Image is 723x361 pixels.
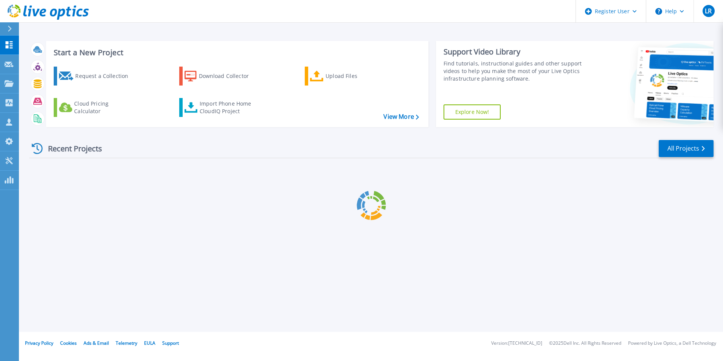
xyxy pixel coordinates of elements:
div: Cloud Pricing Calculator [74,100,135,115]
div: Find tutorials, instructional guides and other support videos to help you make the most of your L... [444,60,585,82]
h3: Start a New Project [54,48,419,57]
a: EULA [144,340,155,346]
a: Telemetry [116,340,137,346]
a: Ads & Email [84,340,109,346]
a: Request a Collection [54,67,138,86]
div: Recent Projects [29,139,112,158]
div: Request a Collection [75,68,136,84]
a: Privacy Policy [25,340,53,346]
a: View More [383,113,419,120]
a: All Projects [659,140,714,157]
div: Support Video Library [444,47,585,57]
a: Cloud Pricing Calculator [54,98,138,117]
a: Cookies [60,340,77,346]
a: Upload Files [305,67,389,86]
div: Download Collector [199,68,259,84]
li: Powered by Live Optics, a Dell Technology [628,341,716,346]
div: Import Phone Home CloudIQ Project [200,100,259,115]
a: Explore Now! [444,104,501,120]
li: © 2025 Dell Inc. All Rights Reserved [549,341,621,346]
span: LR [705,8,712,14]
li: Version: [TECHNICAL_ID] [491,341,542,346]
a: Download Collector [179,67,264,86]
a: Support [162,340,179,346]
div: Upload Files [326,68,386,84]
